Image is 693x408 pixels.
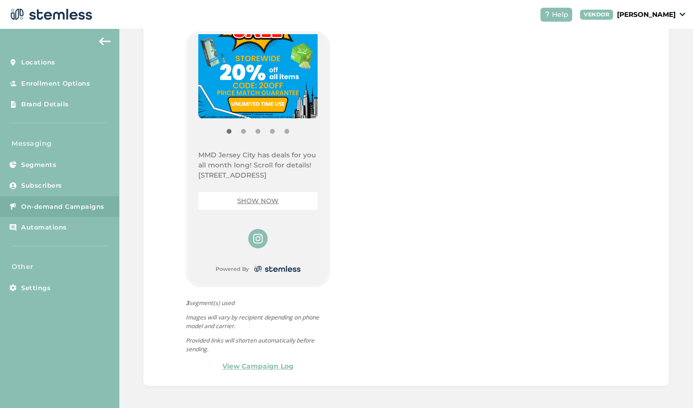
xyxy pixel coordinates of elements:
[21,58,55,67] span: Locations
[198,150,318,180] p: MMD Jersey City has deals for you all month long! Scroll for details! [STREET_ADDRESS]
[544,12,550,17] img: icon-help-white-03924b79.svg
[21,223,67,232] span: Automations
[222,124,236,139] button: Item 0
[251,124,265,139] button: Item 2
[237,197,279,204] a: SHOW NOW
[265,124,280,139] button: Item 3
[21,100,69,109] span: Brand Details
[186,299,189,307] strong: 3
[21,202,104,212] span: On-demand Campaigns
[645,362,693,408] iframe: Chat Widget
[21,181,62,191] span: Subscribers
[236,124,251,139] button: Item 1
[222,361,294,371] a: View Campaign Log
[216,265,249,273] small: Powered By
[552,10,568,20] span: Help
[580,10,613,20] div: VENDOR
[21,283,51,293] span: Settings
[8,5,92,24] img: logo-dark-0685b13c.svg
[99,38,111,45] img: icon-arrow-back-accent-c549486e.svg
[186,299,330,307] span: segment(s) used
[186,313,330,331] p: Images will vary by recipient depending on phone model and carrier.
[186,336,330,354] p: Provided links will shorten automatically before sending.
[21,160,56,170] span: Segments
[617,10,676,20] p: [PERSON_NAME]
[21,79,90,89] span: Enrollment Options
[253,264,301,275] img: logo-dark-0685b13c.svg
[680,13,685,16] img: icon_down-arrow-small-66adaf34.svg
[280,124,294,139] button: Item 4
